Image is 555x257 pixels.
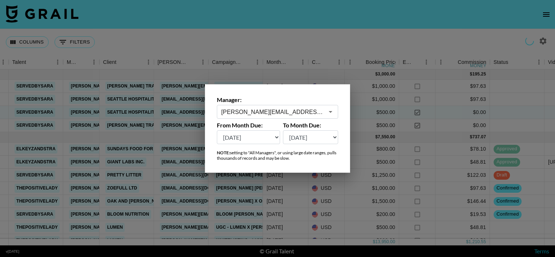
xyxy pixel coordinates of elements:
[325,107,336,117] button: Open
[283,122,339,129] label: To Month Due:
[217,150,230,155] strong: NOTE:
[217,122,280,129] label: From Month Due:
[217,96,338,103] label: Manager:
[217,150,338,161] div: setting to "All Managers", or using large date ranges, pulls thousands of records and may be slow.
